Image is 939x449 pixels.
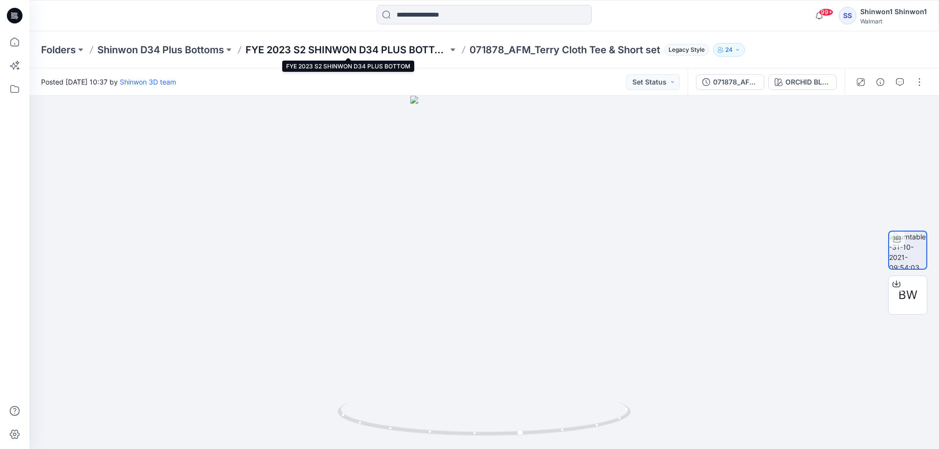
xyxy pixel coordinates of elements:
a: Shinwon 3D team [120,78,176,86]
button: ORCHID BLOOM & SUNFLOWER [768,74,837,90]
div: Shinwon1 Shinwon1 [860,6,927,18]
span: Legacy Style [664,44,709,56]
a: FYE 2023 S2 SHINWON D34 PLUS BOTTOM [246,43,448,57]
img: turntable-31-10-2021-09:54:03 [889,232,926,269]
div: Walmart [860,18,927,25]
button: 24 [713,43,745,57]
div: 071878_AFM_Terry Cloth Tee & Short set [713,77,758,87]
span: 99+ [819,8,833,16]
button: 071878_AFM_Terry Cloth Tee & Short set [696,74,764,90]
button: Legacy Style [660,43,709,57]
div: ORCHID BLOOM & SUNFLOWER [785,77,830,87]
p: 071878_AFM_Terry Cloth Tee & Short set [469,43,660,57]
button: Details [872,74,888,90]
div: SS [839,7,856,24]
p: 24 [725,44,733,55]
a: Folders [41,43,76,57]
span: Posted [DATE] 10:37 by [41,77,176,87]
a: Shinwon D34 Plus Bottoms [97,43,224,57]
span: BW [898,286,917,304]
